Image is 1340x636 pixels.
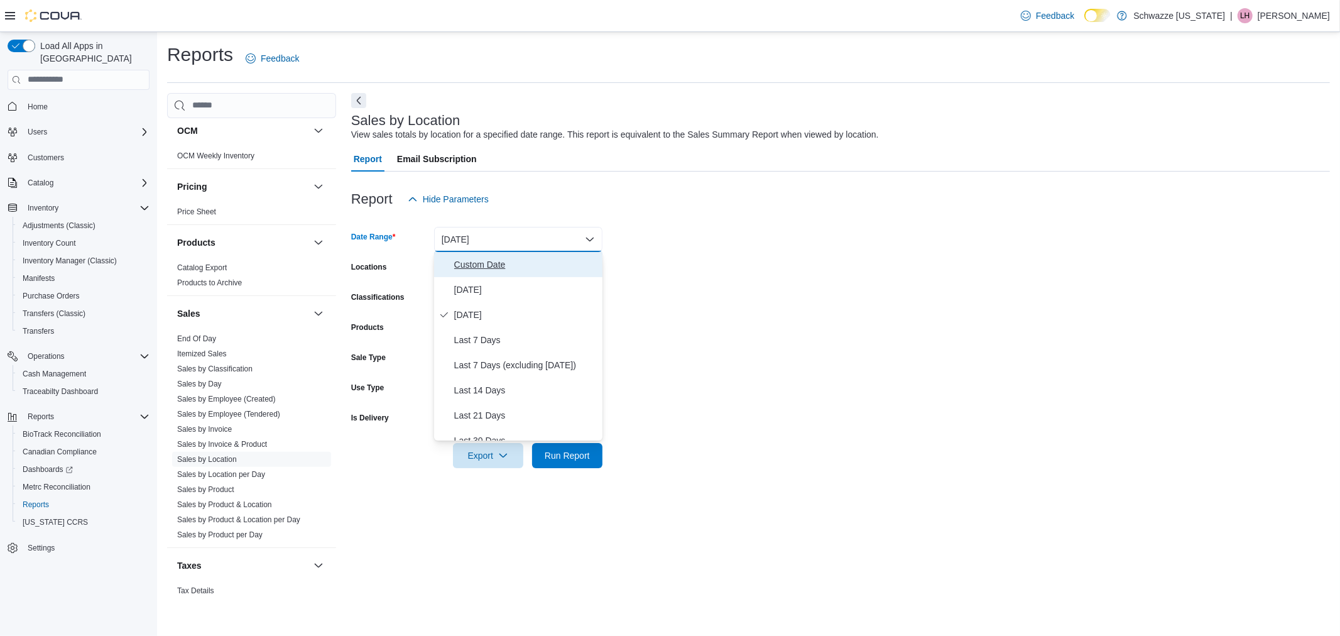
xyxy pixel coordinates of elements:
span: Transfers (Classic) [18,306,150,321]
div: Pricing [167,204,336,224]
a: Products to Archive [177,278,242,287]
a: Reports [18,497,54,512]
button: Settings [3,539,155,557]
button: Operations [3,348,155,365]
a: Inventory Manager (Classic) [18,253,122,268]
span: Dashboards [23,464,73,474]
span: Export [460,443,516,468]
input: Dark Mode [1084,9,1111,22]
button: Canadian Compliance [13,443,155,461]
span: Customers [28,153,64,163]
span: Catalog [23,175,150,190]
span: [DATE] [454,307,597,322]
span: Transfers (Classic) [23,309,85,319]
span: Email Subscription [397,146,477,172]
span: Last 14 Days [454,383,597,398]
span: Feedback [1036,9,1074,22]
span: Settings [23,540,150,556]
button: Hide Parameters [403,187,494,212]
div: View sales totals by location for a specified date range. This report is equivalent to the Sales ... [351,128,879,141]
a: Canadian Compliance [18,444,102,459]
a: Catalog Export [177,263,227,272]
button: Export [453,443,523,468]
a: Dashboards [13,461,155,478]
span: LH [1240,8,1250,23]
button: Next [351,93,366,108]
a: [US_STATE] CCRS [18,515,93,530]
a: Sales by Product per Day [177,530,263,539]
p: Schwazze [US_STATE] [1133,8,1225,23]
button: OCM [311,123,326,138]
span: BioTrack Reconciliation [18,427,150,442]
a: Transfers (Classic) [18,306,90,321]
span: Last 7 Days (excluding [DATE]) [454,358,597,373]
span: Reports [23,409,150,424]
span: Metrc Reconciliation [18,480,150,495]
button: Inventory Manager (Classic) [13,252,155,270]
a: Price Sheet [177,207,216,216]
button: Inventory [23,200,63,216]
span: Adjustments (Classic) [18,218,150,233]
a: Sales by Product & Location per Day [177,515,300,524]
a: Purchase Orders [18,288,85,304]
span: Catalog Export [177,263,227,273]
span: Itemized Sales [177,349,227,359]
a: Metrc Reconciliation [18,480,95,495]
button: Users [3,123,155,141]
h3: Pricing [177,180,207,193]
span: Metrc Reconciliation [23,482,90,492]
span: Washington CCRS [18,515,150,530]
label: Locations [351,262,387,272]
span: Inventory Manager (Classic) [18,253,150,268]
span: Custom Date [454,257,597,272]
button: Customers [3,148,155,167]
button: Taxes [177,559,308,572]
a: Home [23,99,53,114]
span: Purchase Orders [18,288,150,304]
span: Users [28,127,47,137]
div: Sales [167,331,336,547]
span: Home [23,99,150,114]
button: Catalog [23,175,58,190]
a: End Of Day [177,334,216,343]
h3: Sales by Location [351,113,460,128]
span: Users [23,124,150,140]
a: BioTrack Reconciliation [18,427,106,442]
button: Transfers [13,322,155,340]
label: Date Range [351,232,396,242]
a: Sales by Location [177,455,237,464]
h3: Sales [177,307,200,320]
img: Cova [25,9,82,22]
span: Customers [23,150,150,165]
label: Products [351,322,384,332]
button: Adjustments (Classic) [13,217,155,234]
span: Sales by Product [177,485,234,495]
span: Products to Archive [177,278,242,288]
button: Pricing [311,179,326,194]
button: [DATE] [434,227,602,252]
button: Transfers (Classic) [13,305,155,322]
a: Manifests [18,271,60,286]
label: Is Delivery [351,413,389,423]
a: Tax Details [177,586,214,595]
button: Reports [23,409,59,424]
span: Transfers [18,324,150,339]
span: Sales by Classification [177,364,253,374]
span: Operations [23,349,150,364]
span: [DATE] [454,282,597,297]
button: Taxes [311,558,326,573]
a: Sales by Employee (Tendered) [177,410,280,419]
button: Users [23,124,52,140]
label: Classifications [351,292,405,302]
span: Load All Apps in [GEOGRAPHIC_DATA] [35,40,150,65]
span: Run Report [545,449,590,462]
button: Purchase Orders [13,287,155,305]
span: Catalog [28,178,53,188]
span: Traceabilty Dashboard [18,384,150,399]
span: Sales by Location [177,454,237,464]
button: OCM [177,124,308,137]
label: Sale Type [351,353,386,363]
span: Sales by Product & Location [177,500,272,510]
span: Sales by Location per Day [177,469,265,480]
span: Inventory Manager (Classic) [23,256,117,266]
